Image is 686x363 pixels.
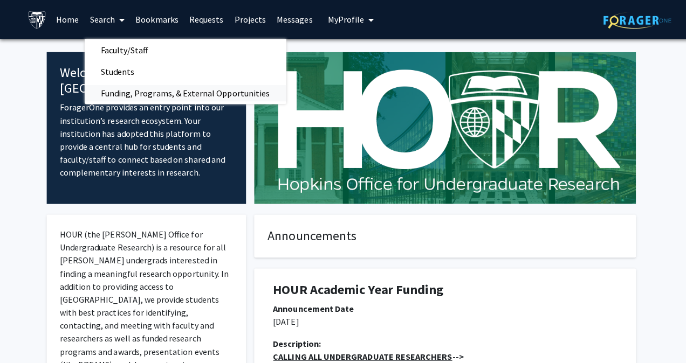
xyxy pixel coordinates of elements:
h4: Announcements [266,227,618,242]
a: Search [84,1,129,38]
a: Funding, Programs, & External Opportunities [84,85,284,101]
iframe: Chat [8,315,46,355]
h1: HOUR Academic Year Funding [271,280,613,296]
a: Messages [270,1,316,38]
div: Description: [271,334,613,347]
span: Students [84,60,150,82]
img: ForagerOne Logo [599,12,667,29]
span: Faculty/Staff [84,39,163,60]
img: Johns Hopkins University Logo [28,10,46,29]
a: Faculty/Staff [84,41,284,58]
strong: --> [271,348,461,359]
span: My Profile [326,14,362,25]
a: Students [84,63,284,79]
u: CALLING ALL UNDERGRADUATE RESEARCHERS [271,348,449,359]
h4: Welcome to [GEOGRAPHIC_DATA] [59,65,231,96]
a: Home [51,1,84,38]
a: Projects [228,1,270,38]
p: [DATE] [271,313,613,326]
img: Cover Image [252,52,632,203]
a: Requests [183,1,228,38]
a: Bookmarks [129,1,183,38]
p: ForagerOne provides an entry point into our institution’s research ecosystem. Your institution ha... [59,100,231,178]
div: Announcement Date [271,300,613,313]
span: Funding, Programs, & External Opportunities [84,82,284,103]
